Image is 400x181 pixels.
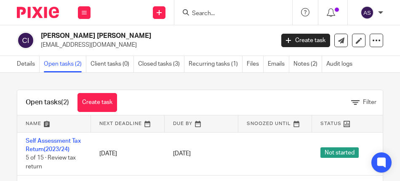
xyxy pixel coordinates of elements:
p: [EMAIL_ADDRESS][DOMAIN_NAME] [41,41,269,49]
a: Emails [268,56,289,72]
a: Notes (2) [293,56,322,72]
img: Pixie [17,7,59,18]
a: Details [17,56,40,72]
input: Search [191,10,267,18]
a: Recurring tasks (1) [189,56,243,72]
a: Client tasks (0) [91,56,134,72]
img: svg%3E [360,6,374,19]
span: 5 of 15 · Review tax return [26,155,76,170]
a: Self Assessment Tax Return(2023/24) [26,138,81,152]
a: Closed tasks (3) [138,56,184,72]
h1: Open tasks [26,98,69,107]
span: Snoozed Until [247,121,291,126]
span: Filter [363,99,376,105]
img: svg%3E [17,32,35,49]
a: Create task [281,34,330,47]
a: Audit logs [326,56,357,72]
span: Not started [320,147,359,158]
td: [DATE] [91,132,165,176]
a: Files [247,56,264,72]
span: (2) [61,99,69,106]
span: Status [320,121,341,126]
a: Create task [77,93,117,112]
h2: [PERSON_NAME] [PERSON_NAME] [41,32,223,40]
a: Open tasks (2) [44,56,86,72]
span: [DATE] [173,151,191,157]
